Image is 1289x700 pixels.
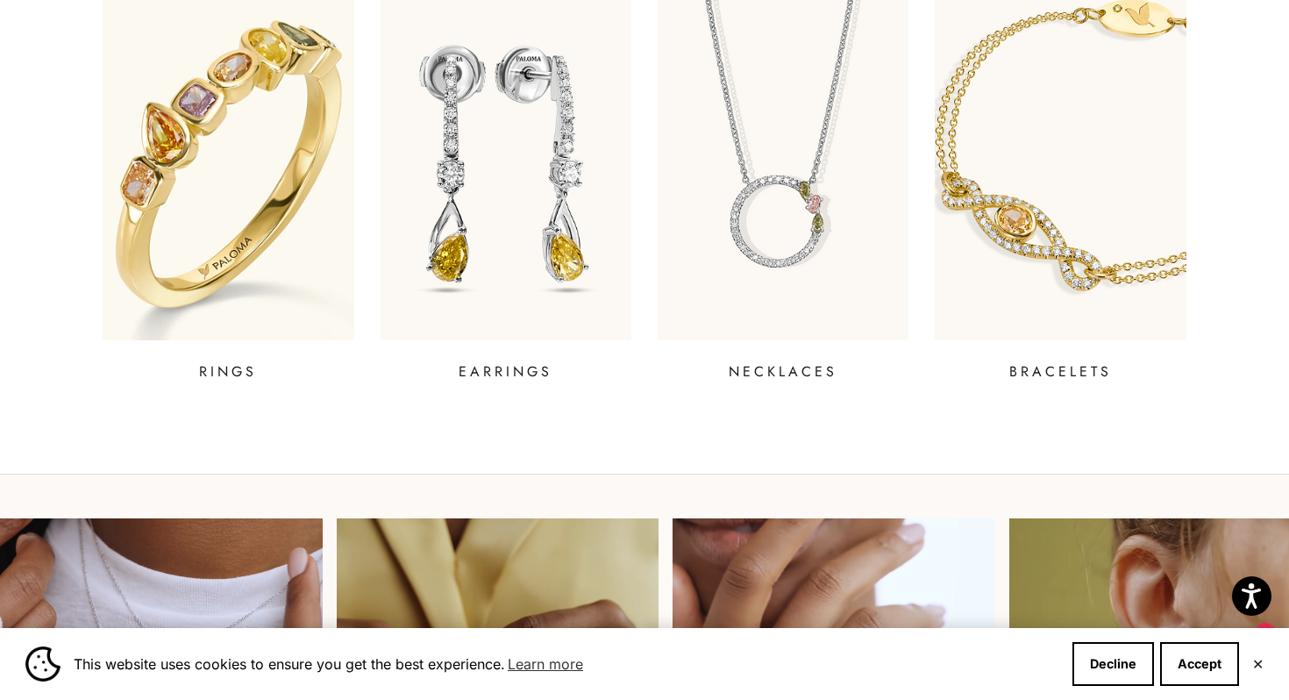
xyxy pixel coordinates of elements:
button: Accept [1160,642,1239,686]
p: NECKLACES [729,361,837,382]
p: RINGS [199,361,257,382]
a: Learn more [505,651,586,677]
span: This website uses cookies to ensure you get the best experience. [74,651,1058,677]
button: Decline [1072,642,1154,686]
img: Cookie banner [25,646,61,682]
button: Close [1252,659,1264,669]
p: EARRINGS [459,361,552,382]
p: BRACELETS [1009,361,1112,382]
